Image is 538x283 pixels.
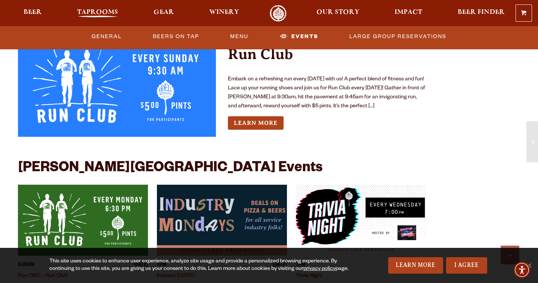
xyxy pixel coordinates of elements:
[18,37,216,137] a: View event details
[303,266,336,272] a: privacy policy
[395,9,422,15] span: Impact
[18,161,322,177] h2: [PERSON_NAME][GEOGRAPHIC_DATA] Events
[154,9,174,15] span: Gear
[89,28,125,45] a: General
[227,28,251,45] a: Menu
[49,258,350,273] div: This site uses cookies to enhance user experience, analyze site usage and provide a personalized ...
[501,246,519,264] a: Scroll to top
[316,9,359,15] span: Our Story
[312,5,364,22] a: Our Story
[149,5,179,22] a: Gear
[228,75,426,111] p: Embark on a refreshing run every [DATE] with us! A perfect blend of fitness and fun! Lace up your...
[228,116,284,130] a: Learn more about Run Club
[514,262,530,278] div: Accessibility Menu
[18,185,148,256] a: View event details
[209,9,239,15] span: Winery
[296,185,426,256] a: View event details
[77,9,118,15] span: Taprooms
[72,5,123,22] a: Taprooms
[446,257,487,274] a: I Agree
[388,257,443,274] a: Learn More
[228,46,293,62] a: Run Club
[390,5,427,22] a: Impact
[204,5,244,22] a: Winery
[264,5,292,22] a: Odell Home
[24,9,42,15] span: Beer
[458,9,505,15] span: Beer Finder
[453,5,510,22] a: Beer Finder
[346,28,449,45] a: Large Group Reservations
[277,28,321,45] a: Events
[157,185,287,256] a: View event details
[19,5,47,22] a: Beer
[150,28,202,45] a: Beers On Tap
